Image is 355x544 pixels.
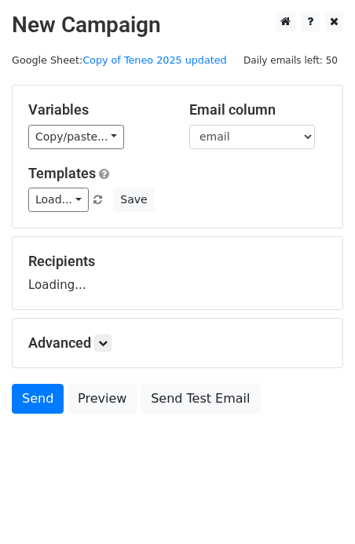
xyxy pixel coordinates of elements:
[82,54,227,66] a: Copy of Teneo 2025 updated
[238,54,343,66] a: Daily emails left: 50
[12,12,343,38] h2: New Campaign
[12,54,227,66] small: Google Sheet:
[28,188,89,212] a: Load...
[28,253,327,270] h5: Recipients
[28,101,166,119] h5: Variables
[238,52,343,69] span: Daily emails left: 50
[28,165,96,181] a: Templates
[141,384,260,414] a: Send Test Email
[28,125,124,149] a: Copy/paste...
[28,253,327,294] div: Loading...
[189,101,327,119] h5: Email column
[28,334,327,352] h5: Advanced
[12,384,64,414] a: Send
[113,188,154,212] button: Save
[68,384,137,414] a: Preview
